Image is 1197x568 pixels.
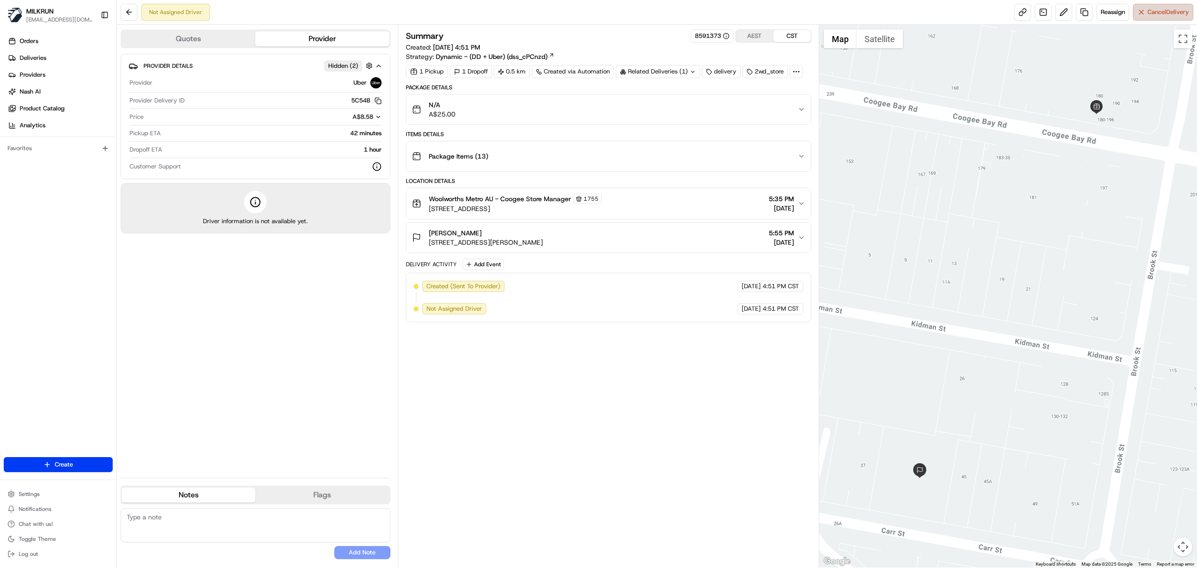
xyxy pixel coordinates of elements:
[426,282,500,291] span: Created (Sent To Provider)
[462,259,504,270] button: Add Event
[1147,8,1189,16] span: Cancel Delivery
[429,228,482,238] span: [PERSON_NAME]
[433,43,480,51] span: [DATE] 4:51 PM
[824,29,857,48] button: Show street map
[1082,561,1132,567] span: Map data ©2025 Google
[20,121,45,130] span: Analytics
[406,65,448,78] div: 1 Pickup
[406,43,480,52] span: Created:
[19,490,40,498] span: Settings
[4,67,116,82] a: Providers
[4,457,113,472] button: Create
[406,223,811,253] button: [PERSON_NAME][STREET_ADDRESS][PERSON_NAME]5:55 PM[DATE]
[763,282,799,291] span: 4:51 PM CST
[122,488,255,502] button: Notes
[20,87,41,96] span: Nash AI
[20,104,65,113] span: Product Catalog
[19,520,53,528] span: Chat with us!
[763,305,799,313] span: 4:51 PM CST
[1101,8,1125,16] span: Reassign
[19,505,51,513] span: Notifications
[1133,4,1193,21] button: CancelDelivery
[4,34,116,49] a: Orders
[351,96,382,105] button: 5C54B
[26,7,54,16] button: MILKRUN
[429,152,488,161] span: Package Items ( 13 )
[20,71,45,79] span: Providers
[4,547,113,561] button: Log out
[532,65,614,78] a: Created via Automation
[4,517,113,531] button: Chat with us!
[743,65,788,78] div: 2wd_store
[328,62,358,70] span: Hidden ( 2 )
[742,305,761,313] span: [DATE]
[1174,29,1192,48] button: Toggle fullscreen view
[436,52,548,61] span: Dynamic - (DD + Uber) (dss_cPCnzd)
[406,141,811,171] button: Package Items (13)
[695,32,729,40] button: 8591373
[26,16,93,23] button: [EMAIL_ADDRESS][DOMAIN_NAME]
[406,261,457,268] div: Delivery Activity
[406,131,811,138] div: Items Details
[7,7,22,22] img: MILKRUN
[4,4,97,26] button: MILKRUNMILKRUN[EMAIL_ADDRESS][DOMAIN_NAME]
[122,31,255,46] button: Quotes
[4,101,116,116] a: Product Catalog
[769,194,794,204] span: 5:35 PM
[1096,4,1129,21] button: Reassign
[822,555,852,568] img: Google
[742,282,761,291] span: [DATE]
[429,100,455,109] span: N/A
[4,141,113,156] div: Favorites
[19,535,56,543] span: Toggle Theme
[4,532,113,546] button: Toggle Theme
[4,118,116,133] a: Analytics
[55,460,73,469] span: Create
[429,204,602,213] span: [STREET_ADDRESS]
[702,65,741,78] div: delivery
[1174,538,1192,556] button: Map camera controls
[822,555,852,568] a: Open this area in Google Maps (opens a new window)
[406,188,811,219] button: Woolworths Metro AU - Coogee Store Manager1755[STREET_ADDRESS]5:35 PM[DATE]
[299,113,382,121] button: A$8.58
[203,217,308,226] span: Driver information is not available yet.
[19,550,38,558] span: Log out
[436,52,555,61] a: Dynamic - (DD + Uber) (dss_cPCnzd)
[130,129,161,138] span: Pickup ETA
[406,95,811,124] button: N/AA$25.00
[769,228,794,238] span: 5:55 PM
[20,37,38,45] span: Orders
[429,109,455,119] span: A$25.00
[1138,561,1151,567] a: Terms (opens in new tab)
[769,238,794,247] span: [DATE]
[769,204,794,213] span: [DATE]
[165,129,382,138] div: 42 minutes
[406,52,555,61] div: Strategy:
[4,84,116,99] a: Nash AI
[353,113,373,121] span: A$8.58
[4,488,113,501] button: Settings
[773,30,811,42] button: CST
[736,30,773,42] button: AEST
[616,65,700,78] div: Related Deliveries (1)
[130,146,162,154] span: Dropoff ETA
[406,84,811,91] div: Package Details
[494,65,530,78] div: 0.5 km
[166,146,382,154] div: 1 hour
[130,79,152,87] span: Provider
[584,195,598,203] span: 1755
[130,113,144,121] span: Price
[406,32,444,40] h3: Summary
[130,96,185,105] span: Provider Delivery ID
[406,177,811,185] div: Location Details
[370,77,382,88] img: uber-new-logo.jpeg
[324,60,375,72] button: Hidden (2)
[426,305,482,313] span: Not Assigned Driver
[20,54,46,62] span: Deliveries
[1036,561,1076,568] button: Keyboard shortcuts
[429,194,571,204] span: Woolworths Metro AU - Coogee Store Manager
[255,31,389,46] button: Provider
